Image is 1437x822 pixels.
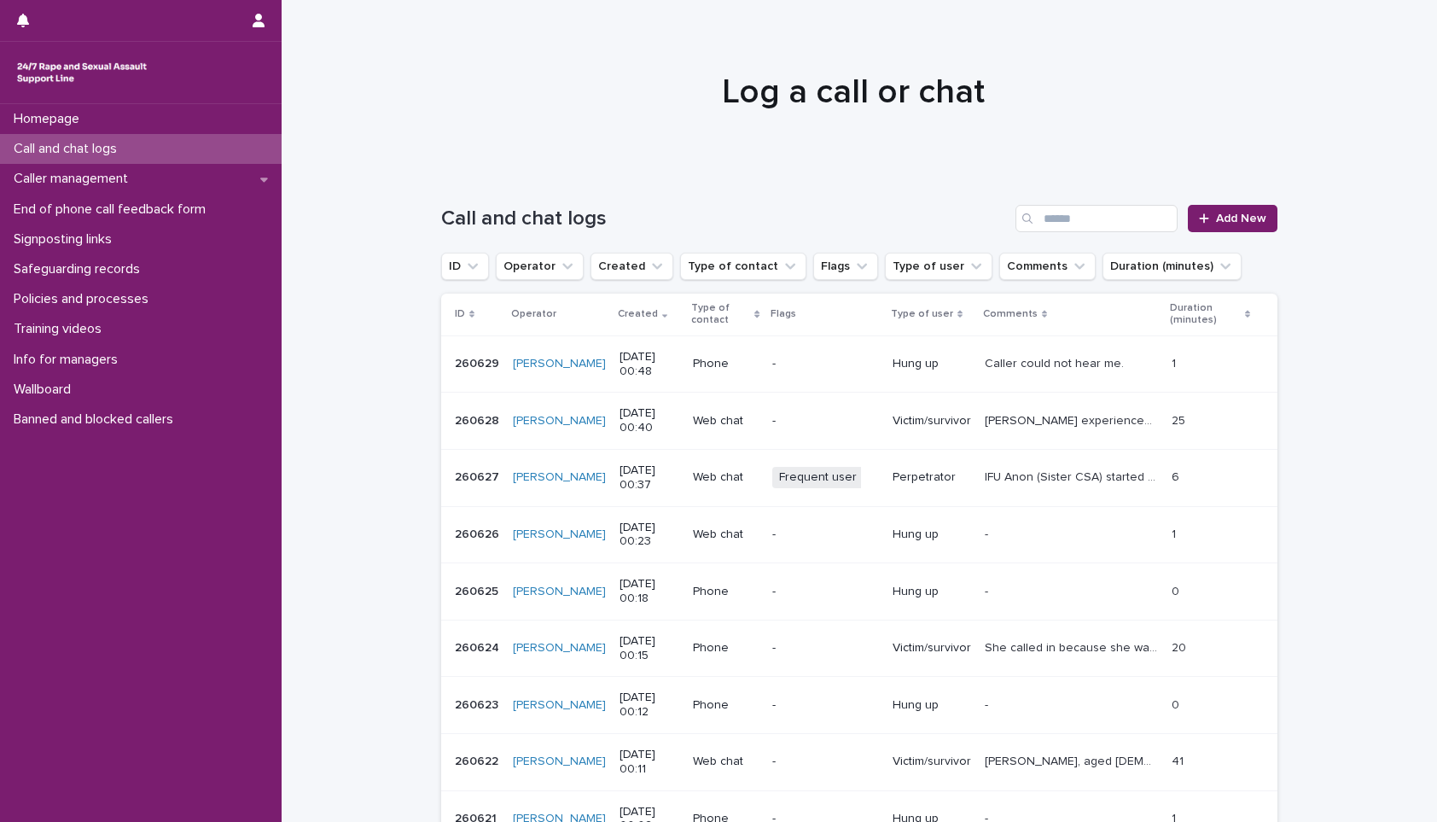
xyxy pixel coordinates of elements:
[7,171,142,187] p: Caller management
[620,748,679,777] p: [DATE] 00:11
[985,411,1161,428] p: Kat experienced CSA for many years by her grandfather. Kat feeling overwhelmed tonight. Kat does ...
[441,449,1277,506] tr: 260627260627 [PERSON_NAME] [DATE] 00:37Web chatFrequent userPerpetratorIFU Anon (Sister CSA) star...
[620,521,679,550] p: [DATE] 00:23
[772,641,879,656] p: -
[455,305,465,324] p: ID
[693,585,758,599] p: Phone
[7,201,219,218] p: End of phone call feedback form
[772,414,879,428] p: -
[7,261,154,277] p: Safeguarding records
[513,585,606,599] a: [PERSON_NAME]
[772,467,864,488] span: Frequent user
[771,305,796,324] p: Flags
[513,357,606,371] a: [PERSON_NAME]
[1172,467,1183,485] p: 6
[1172,638,1190,656] p: 20
[14,55,150,90] img: rhQMoQhaT3yELyF149Cw
[693,528,758,542] p: Web chat
[513,641,606,656] a: [PERSON_NAME]
[985,695,992,713] p: -
[693,641,758,656] p: Phone
[891,305,953,324] p: Type of user
[680,253,806,280] button: Type of contact
[7,141,131,157] p: Call and chat logs
[1170,299,1241,330] p: Duration (minutes)
[693,357,758,371] p: Phone
[772,528,879,542] p: -
[441,506,1277,563] tr: 260626260626 [PERSON_NAME] [DATE] 00:23Web chat-Hung up-- 11
[1172,524,1179,542] p: 1
[455,353,503,371] p: 260629
[591,253,673,280] button: Created
[441,620,1277,677] tr: 260624260624 [PERSON_NAME] [DATE] 00:15Phone-Victim/survivorShe called in because she was feeling...
[1172,411,1189,428] p: 25
[496,253,584,280] button: Operator
[7,321,115,337] p: Training videos
[1172,695,1183,713] p: 0
[893,641,971,656] p: Victim/survivor
[441,335,1277,393] tr: 260629260629 [PERSON_NAME] [DATE] 00:48Phone-Hung upCaller could not hear me.Caller could not hea...
[885,253,992,280] button: Type of user
[441,393,1277,450] tr: 260628260628 [PERSON_NAME] [DATE] 00:40Web chat-Victim/survivor[PERSON_NAME] experienced CSA for ...
[513,470,606,485] a: [PERSON_NAME]
[999,253,1096,280] button: Comments
[511,305,556,324] p: Operator
[1172,353,1179,371] p: 1
[513,528,606,542] a: [PERSON_NAME]
[985,524,992,542] p: -
[441,733,1277,790] tr: 260622260622 [PERSON_NAME] [DATE] 00:11Web chat-Victim/survivor[PERSON_NAME], aged [DEMOGRAPHIC_D...
[441,253,489,280] button: ID
[513,698,606,713] a: [PERSON_NAME]
[1216,213,1266,224] span: Add New
[620,350,679,379] p: [DATE] 00:48
[772,357,879,371] p: -
[620,634,679,663] p: [DATE] 00:15
[435,72,1271,113] h1: Log a call or chat
[1172,581,1183,599] p: 0
[693,698,758,713] p: Phone
[985,467,1161,485] p: IFU Anon (Sister CSA) started with "I took someone pants off", then they went on to type "I play ...
[7,382,84,398] p: Wallboard
[1172,751,1187,769] p: 41
[7,231,125,248] p: Signposting links
[455,524,503,542] p: 260626
[693,470,758,485] p: Web chat
[1188,205,1277,232] a: Add New
[620,577,679,606] p: [DATE] 00:18
[441,563,1277,621] tr: 260625260625 [PERSON_NAME] [DATE] 00:18Phone-Hung up-- 00
[1102,253,1242,280] button: Duration (minutes)
[455,467,503,485] p: 260627
[620,463,679,493] p: [DATE] 00:37
[455,751,502,769] p: 260622
[455,411,503,428] p: 260628
[893,470,971,485] p: Perpetrator
[513,414,606,428] a: [PERSON_NAME]
[985,751,1161,769] p: [PERSON_NAME], aged [DEMOGRAPHIC_DATA], was raped whilst on holiday in [GEOGRAPHIC_DATA]. We spok...
[618,305,658,324] p: Created
[893,585,971,599] p: Hung up
[893,698,971,713] p: Hung up
[455,638,503,656] p: 260624
[691,299,750,330] p: Type of contact
[893,414,971,428] p: Victim/survivor
[772,585,879,599] p: -
[772,755,879,769] p: -
[455,695,502,713] p: 260623
[893,528,971,542] p: Hung up
[693,414,758,428] p: Web chat
[441,207,1009,231] h1: Call and chat logs
[985,638,1161,656] p: She called in because she was feeling down and anxious, and having to navigate so many things at ...
[7,111,93,127] p: Homepage
[7,291,162,307] p: Policies and processes
[893,357,971,371] p: Hung up
[893,755,971,769] p: Victim/survivor
[813,253,878,280] button: Flags
[441,677,1277,734] tr: 260623260623 [PERSON_NAME] [DATE] 00:12Phone-Hung up-- 00
[983,305,1038,324] p: Comments
[7,352,131,368] p: Info for managers
[1015,205,1178,232] input: Search
[620,406,679,435] p: [DATE] 00:40
[772,698,879,713] p: -
[985,581,992,599] p: -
